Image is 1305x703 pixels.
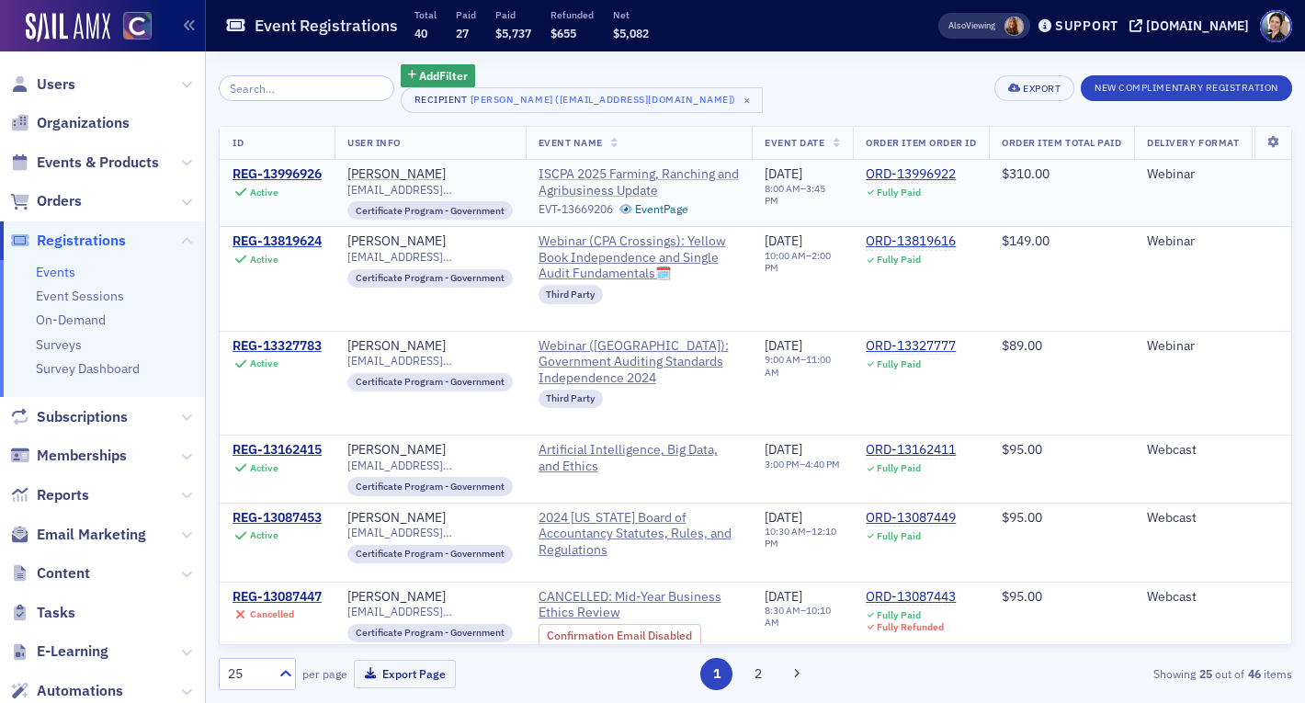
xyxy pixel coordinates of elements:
[347,166,446,183] a: [PERSON_NAME]
[539,510,740,559] span: 2024 Colorado Board of Accountancy Statutes, Rules, and Regulations
[10,681,123,701] a: Automations
[10,407,128,427] a: Subscriptions
[37,74,75,95] span: Users
[347,442,446,459] a: [PERSON_NAME]
[10,603,75,623] a: Tasks
[877,358,921,370] div: Fully Paid
[456,8,476,21] p: Paid
[495,8,531,21] p: Paid
[1023,84,1061,94] div: Export
[347,510,446,527] a: [PERSON_NAME]
[37,641,108,662] span: E-Learning
[877,621,944,633] div: Fully Refunded
[765,459,840,471] div: –
[233,589,322,606] a: REG-13087447
[1147,166,1239,183] div: Webinar
[948,665,1292,682] div: Showing out of items
[123,12,152,40] img: SailAMX
[765,604,831,629] time: 10:10 AM
[347,201,513,220] div: Certificate Program - Government
[539,233,740,282] a: Webinar (CPA Crossings): Yellow Book Independence and Single Audit Fundamentals🗓️
[233,136,244,149] span: ID
[1055,17,1118,34] div: Support
[36,360,140,377] a: Survey Dashboard
[765,136,824,149] span: Event Date
[37,603,75,623] span: Tasks
[866,166,956,183] a: ORD-13996922
[948,19,966,31] div: Also
[866,589,956,606] a: ORD-13087443
[539,166,740,198] a: ISCPA 2025 Farming, Ranching and Agribusiness Update
[1002,441,1042,458] span: $95.00
[877,530,921,542] div: Fully Paid
[233,233,322,250] a: REG-13819624
[866,136,976,149] span: Order Item Order ID
[619,202,689,216] a: EventPage
[10,191,82,211] a: Orders
[1147,338,1239,355] div: Webinar
[10,153,159,173] a: Events & Products
[347,183,513,197] span: [EMAIL_ADDRESS][DOMAIN_NAME]
[877,187,921,198] div: Fully Paid
[233,338,322,355] a: REG-13327783
[765,525,836,550] time: 12:10 PM
[347,373,513,391] div: Certificate Program - Government
[302,665,347,682] label: per page
[250,529,278,541] div: Active
[10,113,130,133] a: Organizations
[347,624,513,642] div: Certificate Program - Government
[36,288,124,304] a: Event Sessions
[1147,442,1239,459] div: Webcast
[347,338,446,355] div: [PERSON_NAME]
[110,12,152,43] a: View Homepage
[347,354,513,368] span: [EMAIL_ADDRESS][DOMAIN_NAME]
[414,8,437,21] p: Total
[347,605,513,618] span: [EMAIL_ADDRESS][DOMAIN_NAME]
[250,462,278,474] div: Active
[877,254,921,266] div: Fully Paid
[1147,233,1239,250] div: Webinar
[347,269,513,288] div: Certificate Program - Government
[1196,665,1215,682] strong: 25
[414,94,468,106] div: Recipient
[877,609,921,621] div: Fully Paid
[765,509,802,526] span: [DATE]
[877,462,921,474] div: Fully Paid
[805,458,840,471] time: 4:40 PM
[1002,337,1042,354] span: $89.00
[765,249,806,262] time: 10:00 AM
[255,15,398,37] h1: Event Registrations
[1260,10,1292,42] span: Profile
[347,545,513,563] div: Certificate Program - Government
[233,510,322,527] a: REG-13087453
[539,510,740,559] a: 2024 [US_STATE] Board of Accountancy Statutes, Rules, and Regulations
[1147,510,1239,527] div: Webcast
[765,182,800,195] time: 8:00 AM
[347,526,513,539] span: [EMAIL_ADDRESS][DOMAIN_NAME]
[37,681,123,701] span: Automations
[539,390,604,408] div: Third Party
[347,589,446,606] a: [PERSON_NAME]
[347,477,513,495] div: Certificate Program - Government
[250,254,278,266] div: Active
[765,588,802,605] span: [DATE]
[866,233,956,250] a: ORD-13819616
[765,232,802,249] span: [DATE]
[765,337,802,354] span: [DATE]
[765,250,840,274] div: –
[765,353,800,366] time: 9:00 AM
[37,446,127,466] span: Memberships
[1147,136,1239,149] span: Delivery Format
[765,458,800,471] time: 3:00 PM
[765,526,840,550] div: –
[539,442,740,474] a: Artificial Intelligence, Big Data, and Ethics
[550,8,594,21] p: Refunded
